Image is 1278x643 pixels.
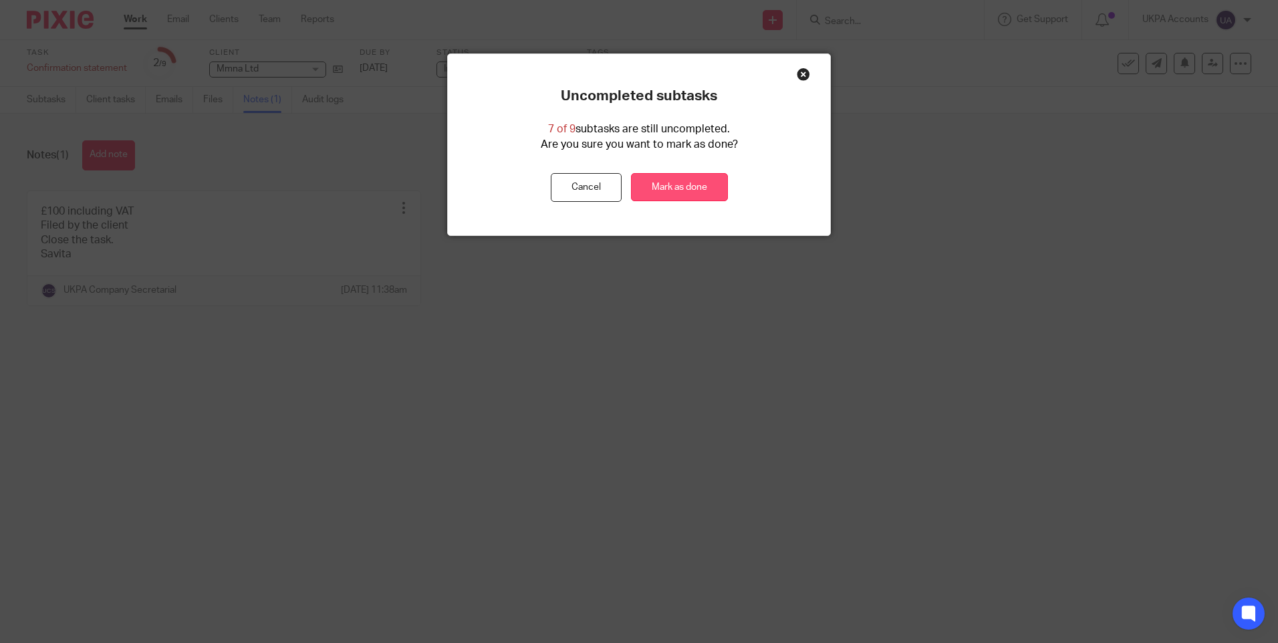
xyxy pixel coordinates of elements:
p: Uncompleted subtasks [561,88,717,105]
p: subtasks are still uncompleted. [548,122,730,137]
p: Are you sure you want to mark as done? [541,137,738,152]
button: Cancel [551,173,622,202]
span: 7 of 9 [548,124,576,134]
a: Mark as done [631,173,728,202]
div: Close this dialog window [797,68,810,81]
